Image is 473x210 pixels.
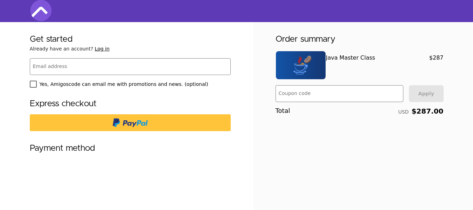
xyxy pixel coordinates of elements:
[276,51,326,79] img: Product Logo
[30,142,95,154] h4: Payment method
[398,108,443,115] div: $287.00
[30,99,97,109] h5: Express checkout
[276,33,335,45] h4: Order summary
[276,108,398,115] div: Total
[279,88,399,102] input: Coupon code
[30,33,72,45] h4: Get started
[95,45,110,53] button: Log in
[30,45,219,53] div: Already have an account?
[30,81,231,88] label: Yes, Amigoscode can email me with promotions and news. (optional)
[113,114,148,131] img: Paypal Logo
[33,61,226,75] input: name@example.com
[30,114,231,131] button: Pay with PayPal
[326,54,424,62] div: Java Master Class
[398,109,409,115] span: USD
[424,51,444,80] div: $287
